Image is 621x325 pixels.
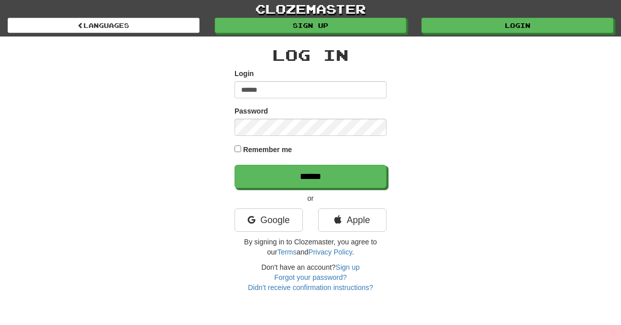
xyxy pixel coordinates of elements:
[215,18,407,33] a: Sign up
[336,263,360,271] a: Sign up
[421,18,613,33] a: Login
[318,208,386,232] a: Apple
[235,68,254,79] label: Login
[8,18,200,33] a: Languages
[248,283,373,292] a: Didn't receive confirmation instructions?
[235,106,268,116] label: Password
[235,193,386,203] p: or
[277,248,296,256] a: Terms
[235,262,386,293] div: Don't have an account?
[243,145,292,155] label: Remember me
[274,273,346,281] a: Forgot your password?
[235,208,303,232] a: Google
[308,248,352,256] a: Privacy Policy
[235,237,386,257] p: By signing in to Clozemaster, you agree to our and .
[235,47,386,63] h2: Log In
